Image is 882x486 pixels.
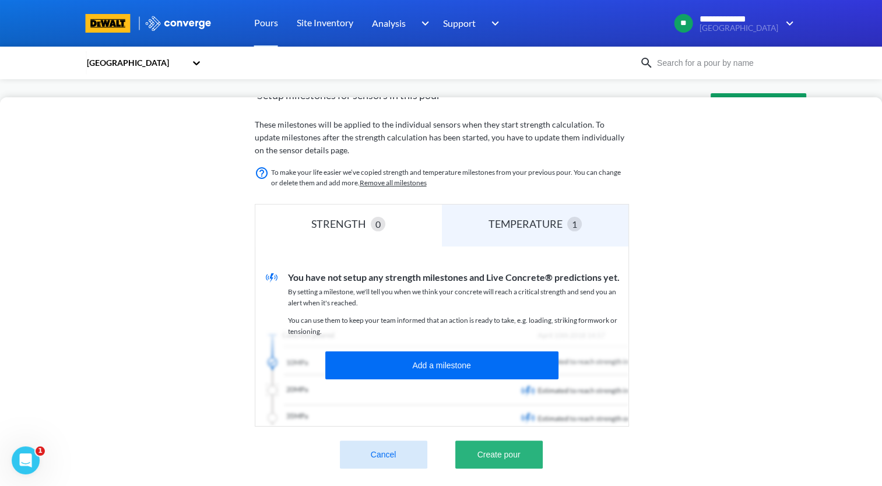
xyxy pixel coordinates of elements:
img: logo_ewhite.svg [145,16,212,31]
p: By setting a milestone, we'll tell you when we think your concrete will reach a critical strength... [288,287,628,308]
input: Search for a pour by name [653,57,795,69]
button: Create pour [455,441,543,469]
span: 1 [36,446,45,456]
div: TEMPERATURE [489,216,567,232]
span: You have not setup any strength milestones and Live Concrete® predictions yet. [288,272,620,283]
img: branding logo [86,14,131,33]
span: Support [443,16,476,30]
div: [GEOGRAPHIC_DATA] [86,57,186,69]
p: These milestones will be applied to the individual sensors when they start strength calculation. ... [255,118,628,157]
button: Add a milestone [325,351,558,379]
iframe: Intercom live chat [12,446,40,474]
img: downArrow.svg [778,16,797,30]
button: Cancel [340,441,427,469]
a: branding logo [86,14,145,33]
span: 1 [572,217,577,231]
span: Analysis [372,16,406,30]
p: To make your life easier we’ve copied strength and temperature milestones from your previous pour... [271,167,628,189]
img: downArrow.svg [414,16,433,30]
div: STRENGTH [311,216,371,232]
span: [GEOGRAPHIC_DATA] [700,24,778,33]
a: Remove all milestones [360,178,427,187]
img: downArrow.svg [484,16,503,30]
img: icon-search.svg [639,56,653,70]
p: You can use them to keep your team informed that an action is ready to take, e.g. loading, striki... [288,315,628,337]
span: 0 [375,217,381,231]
